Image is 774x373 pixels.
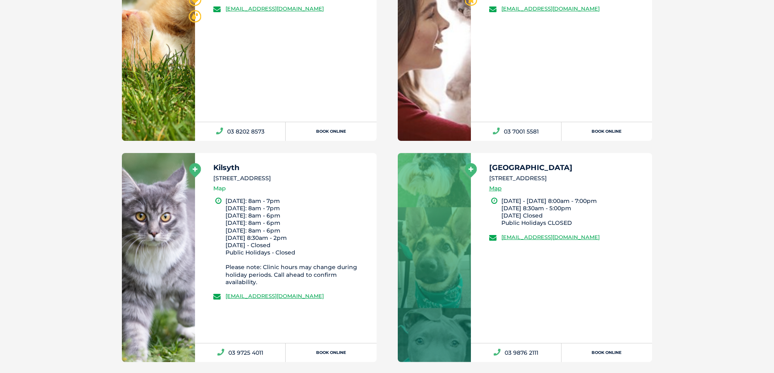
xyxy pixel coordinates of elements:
a: 03 9876 2111 [471,343,562,362]
a: 03 7001 5581 [471,122,562,141]
button: Search [758,37,766,45]
a: Map [213,184,226,193]
h5: [GEOGRAPHIC_DATA] [489,164,645,171]
a: Book Online [562,122,652,141]
a: [EMAIL_ADDRESS][DOMAIN_NAME] [225,293,324,299]
h5: Kilsyth [213,164,369,171]
li: [STREET_ADDRESS] [489,174,645,183]
a: Book Online [562,343,652,362]
a: 03 8202 8573 [195,122,286,141]
li: [STREET_ADDRESS] [213,174,369,183]
a: [EMAIL_ADDRESS][DOMAIN_NAME] [225,5,324,12]
a: 03 9725 4011 [195,343,286,362]
a: Book Online [286,122,376,141]
li: [DATE]: 8am - 7pm [DATE]: 8am - 7pm [DATE]: 8am - 6pm [DATE]: 8am - 6pm [DATE]: 8am - 6pm [DATE] ... [225,197,369,286]
a: Book Online [286,343,376,362]
li: [DATE] - [DATE] 8:00am - 7:00pm [DATE] 8:30am - 5:00pm [DATE] Closed Public Holidays CLOSED [501,197,645,227]
a: [EMAIL_ADDRESS][DOMAIN_NAME] [501,5,600,12]
a: [EMAIL_ADDRESS][DOMAIN_NAME] [501,234,600,240]
a: Map [489,184,502,193]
